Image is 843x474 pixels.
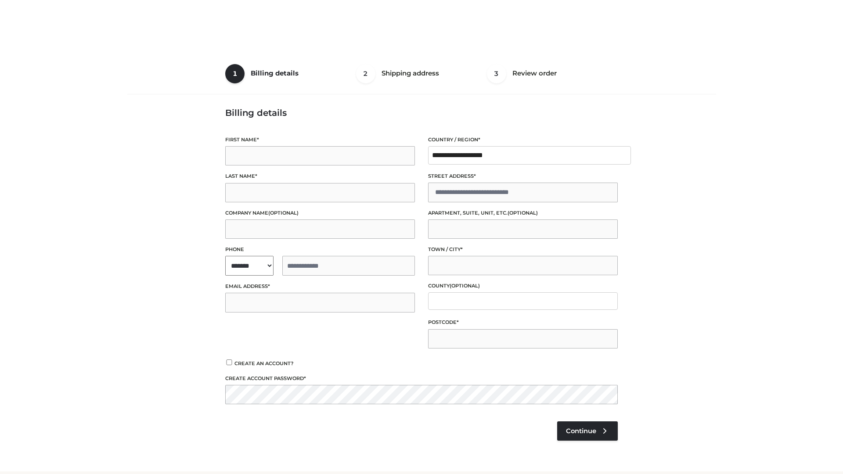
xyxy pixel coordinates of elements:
span: Billing details [251,69,299,77]
label: Street address [428,172,618,180]
label: Country / Region [428,136,618,144]
label: Apartment, suite, unit, etc. [428,209,618,217]
span: 1 [225,64,245,83]
label: Phone [225,245,415,254]
span: Review order [512,69,557,77]
span: Continue [566,427,596,435]
label: First name [225,136,415,144]
label: Email address [225,282,415,291]
label: Postcode [428,318,618,327]
span: (optional) [450,283,480,289]
span: Shipping address [382,69,439,77]
span: 2 [356,64,375,83]
label: Create account password [225,374,618,383]
input: Create an account? [225,359,233,365]
label: Town / City [428,245,618,254]
label: Last name [225,172,415,180]
h3: Billing details [225,108,618,118]
label: County [428,282,618,290]
a: Continue [557,421,618,441]
span: (optional) [268,210,299,216]
span: (optional) [508,210,538,216]
span: 3 [487,64,506,83]
span: Create an account? [234,360,294,366]
label: Company name [225,209,415,217]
